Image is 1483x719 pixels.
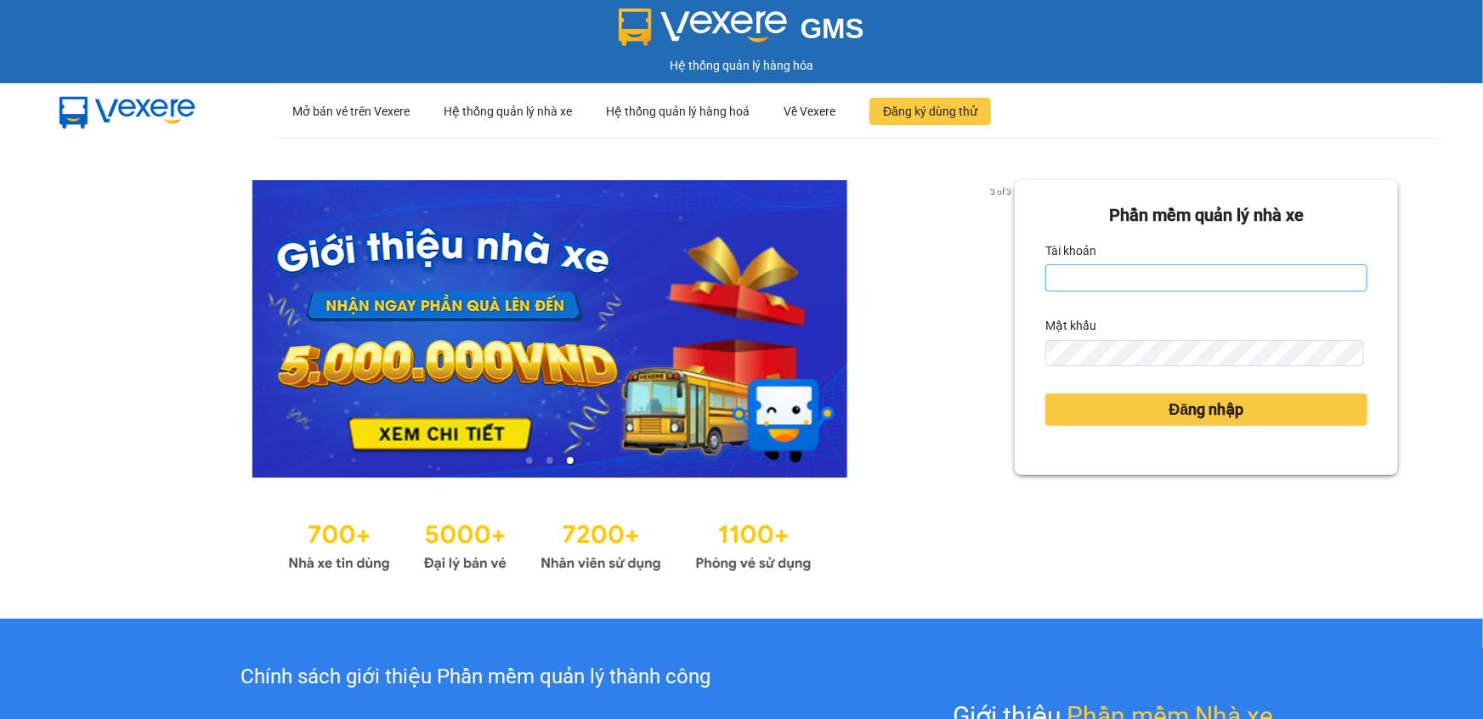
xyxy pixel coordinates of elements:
[991,180,1015,478] button: next slide / item
[1045,264,1367,292] input: Tài khoản
[619,8,787,46] img: logo 2
[85,180,109,478] button: previous slide / item
[1045,237,1096,264] label: Tài khoản
[1045,393,1367,426] button: Đăng nhập
[883,102,977,121] span: Đăng ký dùng thử
[1045,312,1096,339] label: Mật khẩu
[526,457,533,464] li: slide item 1
[784,84,835,139] div: Về Vexere
[606,84,750,139] div: Hệ thống quản lý hàng hoá
[1045,202,1367,229] div: Phần mềm quản lý nhà xe
[985,180,1015,202] p: 3 of 3
[1169,398,1244,422] span: Đăng nhập
[42,83,212,139] img: mbUUG5Q.png
[546,457,553,464] li: slide item 2
[292,84,410,139] div: Mở bán vé trên Vexere
[104,661,847,694] div: Chính sách giới thiệu Phần mềm quản lý thành công
[619,25,864,39] a: GMS
[444,84,572,139] div: Hệ thống quản lý nhà xe
[4,56,1479,75] div: Hệ thống quản lý hàng hóa
[1045,340,1364,367] input: Mật khẩu
[869,98,991,125] button: Đăng ký dùng thử
[288,512,812,576] img: Statistics.png
[801,13,864,44] span: GMS
[567,457,574,464] li: slide item 3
